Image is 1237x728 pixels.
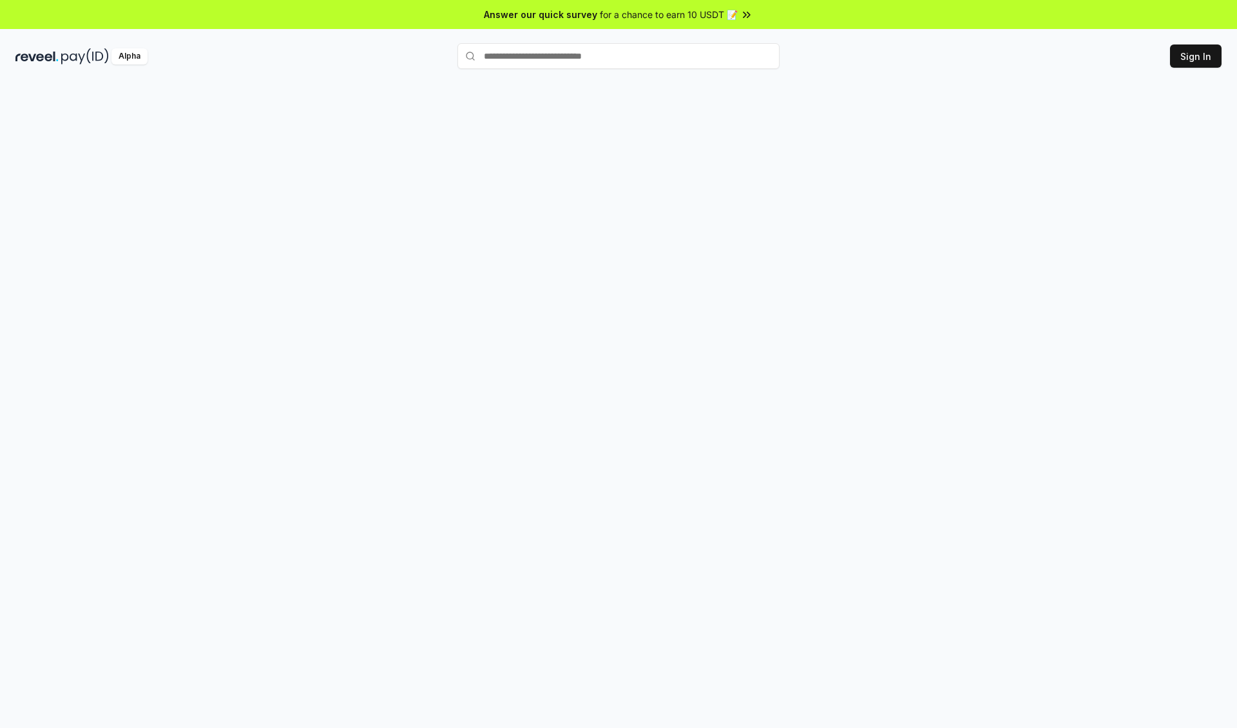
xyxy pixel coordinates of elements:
img: reveel_dark [15,48,59,64]
img: pay_id [61,48,109,64]
span: for a chance to earn 10 USDT 📝 [600,8,738,21]
button: Sign In [1170,44,1222,68]
div: Alpha [111,48,148,64]
span: Answer our quick survey [484,8,597,21]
